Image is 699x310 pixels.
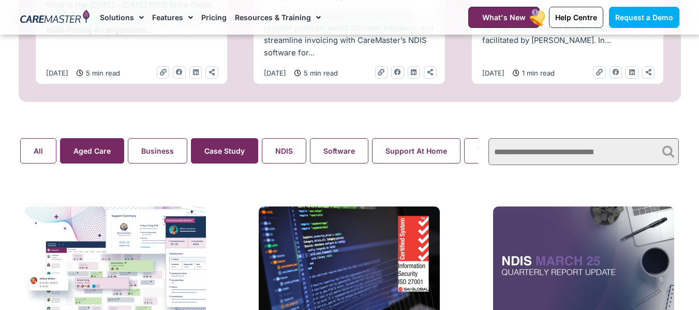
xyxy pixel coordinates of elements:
[262,138,306,164] button: NDIS
[519,67,555,79] span: 1 min read
[264,69,286,77] time: [DATE]
[20,138,56,164] button: All
[464,138,520,164] button: Webinar
[468,7,540,28] a: What's New
[609,7,679,28] a: Request a Demo
[128,138,187,164] button: Business
[46,69,68,77] time: [DATE]
[549,7,603,28] a: Help Centre
[191,138,258,164] button: Case Study
[555,13,597,22] span: Help Centre
[615,13,673,22] span: Request a Demo
[83,67,120,79] span: 5 min read
[20,10,90,25] img: CareMaster Logo
[482,69,504,77] time: [DATE]
[482,13,526,22] span: What's New
[372,138,460,164] button: Support At Home
[301,67,338,79] span: 5 min read
[310,138,368,164] button: Software
[60,138,124,164] button: Aged Care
